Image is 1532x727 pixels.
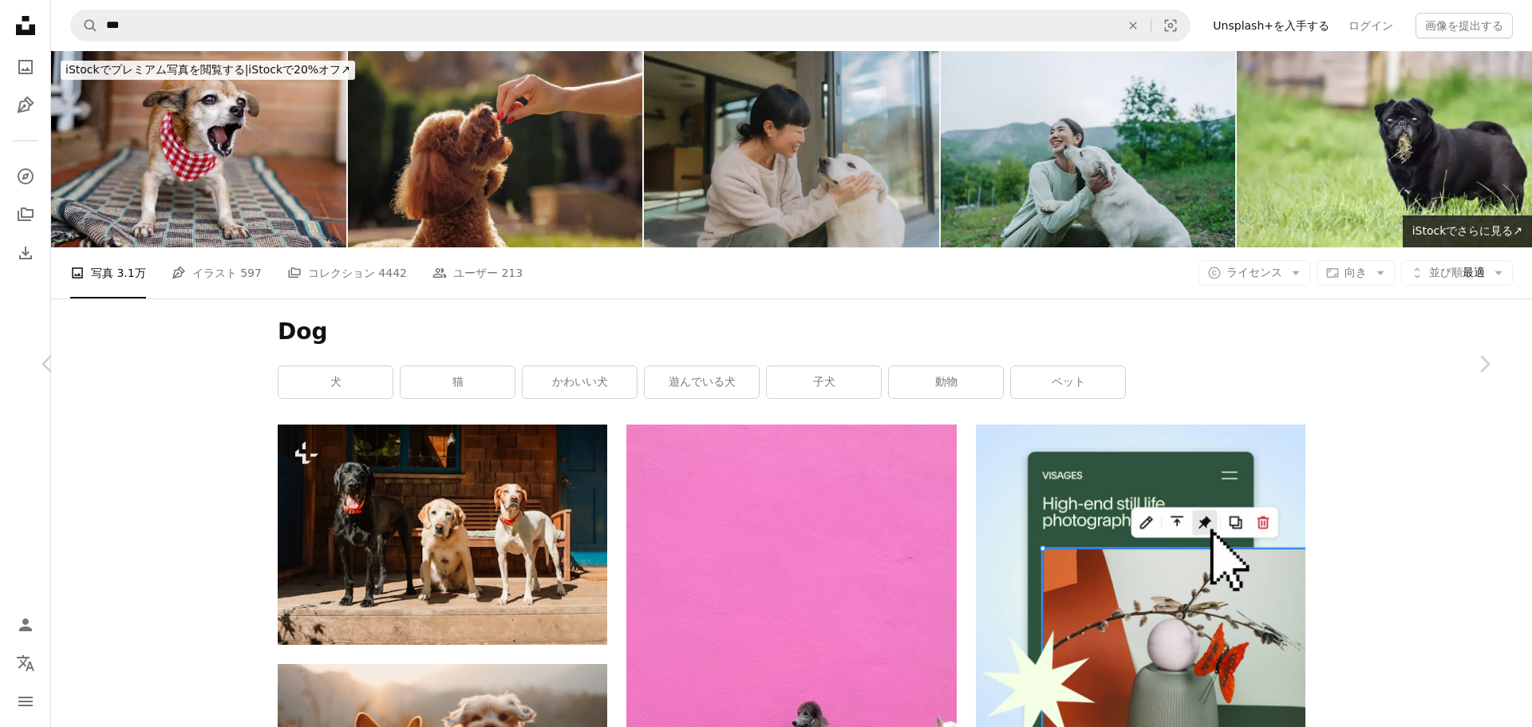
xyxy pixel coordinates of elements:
a: 子犬 [767,366,881,398]
button: 並び順最適 [1401,260,1513,286]
a: コレクション [10,199,41,231]
span: iStockでさらに見る ↗ [1412,224,1522,237]
img: girl giving treat to her maltipoo dog in park, happy brown miniature poodle dog, dog training [348,51,643,247]
a: ログイン [1339,13,1403,38]
a: イラスト 597 [172,247,262,298]
span: iStockでプレミアム写真を閲覧する | [65,63,248,76]
button: 全てクリア [1115,10,1151,41]
span: 213 [501,264,523,282]
span: 並び順 [1429,266,1463,279]
a: 猫 [401,366,515,398]
a: 犬 [278,366,393,398]
img: Woman sharing a joyful moment with her dog in nature [941,51,1236,247]
a: かわいい犬 [523,366,637,398]
a: コレクション 4442 [287,247,407,298]
button: 画像を提出する [1416,13,1513,38]
img: カーペットで吠える小さな混合品種の犬 [51,51,346,247]
img: ベンチを背景にポーチに立つ3匹の犬 [278,425,607,645]
button: ライセンス [1198,260,1310,286]
span: ライセンス [1226,266,1282,279]
img: 草を食べるブラックパグの肖像画 [1237,51,1532,247]
a: ペット [1011,366,1125,398]
a: 写真 [10,51,41,83]
img: Little things that make my day [644,51,939,247]
a: ベンチを背景にポーチに立つ3匹の犬 [278,527,607,542]
button: 言語 [10,647,41,679]
a: 壁の脇に犬のくずが並んでいる [626,674,956,689]
a: iStockでプレミアム写真を閲覧する|iStockで20%オフ↗ [51,51,365,89]
button: 向き [1317,260,1395,286]
span: 向き [1344,266,1367,279]
span: 597 [240,264,262,282]
a: ユーザー 213 [432,247,523,298]
a: ログイン / 登録する [10,609,41,641]
a: ダウンロード履歴 [10,237,41,269]
a: イラスト [10,89,41,121]
button: メニュー [10,686,41,717]
a: iStockでさらに見る↗ [1403,215,1532,247]
form: サイト内でビジュアルを探す [70,10,1190,41]
a: 遊んでいる犬 [645,366,759,398]
button: Unsplashで検索する [71,10,98,41]
h1: Dog [278,318,1305,346]
a: 動物 [889,366,1003,398]
a: 次へ [1436,287,1532,441]
span: 最適 [1429,265,1485,281]
button: ビジュアル検索 [1151,10,1190,41]
span: 4442 [378,264,407,282]
a: Unsplash+を入手する [1203,13,1339,38]
span: iStockで20%オフ ↗ [65,63,350,76]
a: 探す [10,160,41,192]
